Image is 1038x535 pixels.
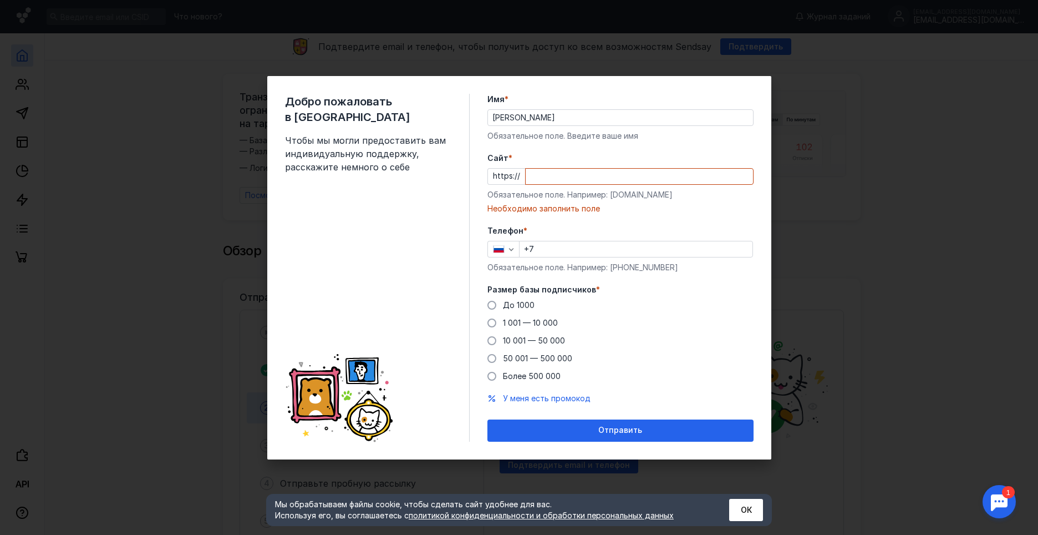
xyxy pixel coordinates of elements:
span: Размер базы подписчиков [487,284,596,295]
button: У меня есть промокод [503,393,591,404]
div: 1 [25,7,38,19]
span: Телефон [487,225,523,236]
button: Отправить [487,420,754,442]
span: Отправить [598,426,642,435]
span: 10 001 — 50 000 [503,336,565,345]
span: До 1000 [503,300,535,310]
a: политикой конфиденциальности и обработки персональных данных [409,511,674,520]
div: Необходимо заполнить поле [487,203,754,214]
span: Добро пожаловать в [GEOGRAPHIC_DATA] [285,94,451,125]
div: Обязательное поле. Введите ваше имя [487,130,754,142]
div: Обязательное поле. Например: [DOMAIN_NAME] [487,189,754,200]
span: Чтобы мы могли предоставить вам индивидуальную поддержку, расскажите немного о себе [285,134,451,174]
div: Мы обрабатываем файлы cookie, чтобы сделать сайт удобнее для вас. Используя его, вы соглашаетесь c [275,499,702,521]
button: ОК [729,499,763,521]
span: У меня есть промокод [503,393,591,403]
span: Cайт [487,153,508,164]
span: Имя [487,94,505,105]
div: Обязательное поле. Например: [PHONE_NUMBER] [487,262,754,273]
span: 1 001 — 10 000 [503,318,558,327]
span: Более 500 000 [503,371,561,381]
span: 50 001 — 500 000 [503,354,572,363]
